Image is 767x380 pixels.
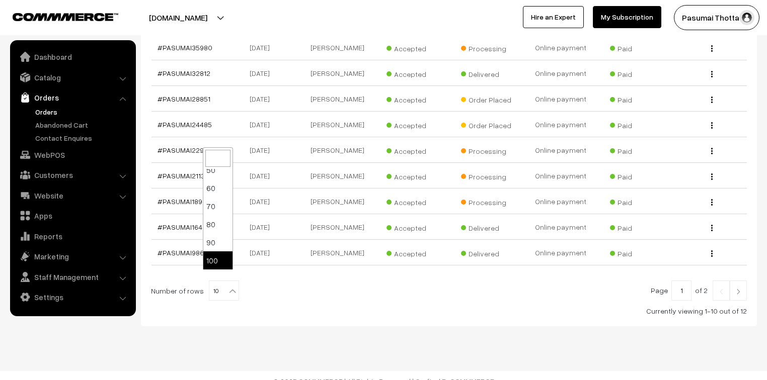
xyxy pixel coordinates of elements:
[523,163,598,188] td: Online payment
[158,69,210,77] a: #PASUMAI32812
[13,207,132,225] a: Apps
[158,248,206,257] a: #PASUMAI9861
[13,227,132,245] a: Reports
[610,195,660,208] span: Paid
[13,13,118,21] img: COMMMERCE
[300,137,374,163] td: [PERSON_NAME]
[593,6,661,28] a: My Subscription
[461,118,511,131] span: Order Placed
[300,86,374,112] td: [PERSON_NAME]
[158,120,212,129] a: #PASUMAI24485
[387,246,437,259] span: Accepted
[300,240,374,265] td: [PERSON_NAME]
[711,97,713,103] img: Menu
[461,195,511,208] span: Processing
[13,48,132,66] a: Dashboard
[13,186,132,205] a: Website
[13,88,132,107] a: Orders
[610,118,660,131] span: Paid
[610,92,660,105] span: Paid
[461,246,511,259] span: Delivered
[33,107,132,117] a: Orders
[610,169,660,182] span: Paid
[13,10,101,22] a: COMMMERCE
[387,143,437,156] span: Accepted
[387,169,437,182] span: Accepted
[158,146,212,154] a: #PASUMAI22999
[203,197,233,215] li: 70
[225,60,300,86] td: [DATE]
[523,86,598,112] td: Online payment
[13,166,132,184] a: Customers
[610,41,660,54] span: Paid
[523,6,584,28] a: Hire an Expert
[151,286,204,296] span: Number of rows
[13,247,132,265] a: Marketing
[225,163,300,188] td: [DATE]
[300,188,374,214] td: [PERSON_NAME]
[523,35,598,60] td: Online payment
[711,173,713,180] img: Menu
[203,179,233,197] li: 60
[225,240,300,265] td: [DATE]
[13,68,132,86] a: Catalog
[225,188,300,214] td: [DATE]
[225,112,300,137] td: [DATE]
[300,35,374,60] td: [PERSON_NAME]
[387,195,437,208] span: Accepted
[523,240,598,265] td: Online payment
[523,188,598,214] td: Online payment
[387,92,437,105] span: Accepted
[158,223,211,231] a: #PASUMAI16420
[461,66,511,79] span: Delivered
[203,161,233,179] li: 50
[711,148,713,154] img: Menu
[711,225,713,231] img: Menu
[13,268,132,286] a: Staff Management
[711,45,713,52] img: Menu
[300,60,374,86] td: [PERSON_NAME]
[151,306,747,316] div: Currently viewing 1-10 out of 12
[209,280,239,301] span: 10
[711,122,713,129] img: Menu
[203,233,233,251] li: 90
[300,112,374,137] td: [PERSON_NAME]
[717,289,726,295] img: Left
[739,10,754,25] img: user
[13,146,132,164] a: WebPOS
[158,171,209,180] a: #PASUMAI21130
[225,86,300,112] td: [DATE]
[387,118,437,131] span: Accepted
[300,163,374,188] td: [PERSON_NAME]
[461,143,511,156] span: Processing
[674,5,759,30] button: Pasumai Thotta…
[461,41,511,54] span: Processing
[158,197,210,206] a: #PASUMAI18989
[461,169,511,182] span: Processing
[734,289,743,295] img: Right
[387,220,437,233] span: Accepted
[33,120,132,130] a: Abandoned Cart
[33,133,132,143] a: Contact Enquires
[711,250,713,257] img: Menu
[523,214,598,240] td: Online payment
[387,41,437,54] span: Accepted
[610,220,660,233] span: Paid
[523,60,598,86] td: Online payment
[225,137,300,163] td: [DATE]
[610,143,660,156] span: Paid
[203,251,233,269] li: 100
[695,286,708,295] span: of 2
[711,199,713,206] img: Menu
[711,71,713,77] img: Menu
[203,215,233,233] li: 80
[461,92,511,105] span: Order Placed
[225,214,300,240] td: [DATE]
[387,66,437,79] span: Accepted
[300,214,374,240] td: [PERSON_NAME]
[158,43,212,52] a: #PASUMAI35980
[651,286,668,295] span: Page
[461,220,511,233] span: Delivered
[114,5,243,30] button: [DOMAIN_NAME]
